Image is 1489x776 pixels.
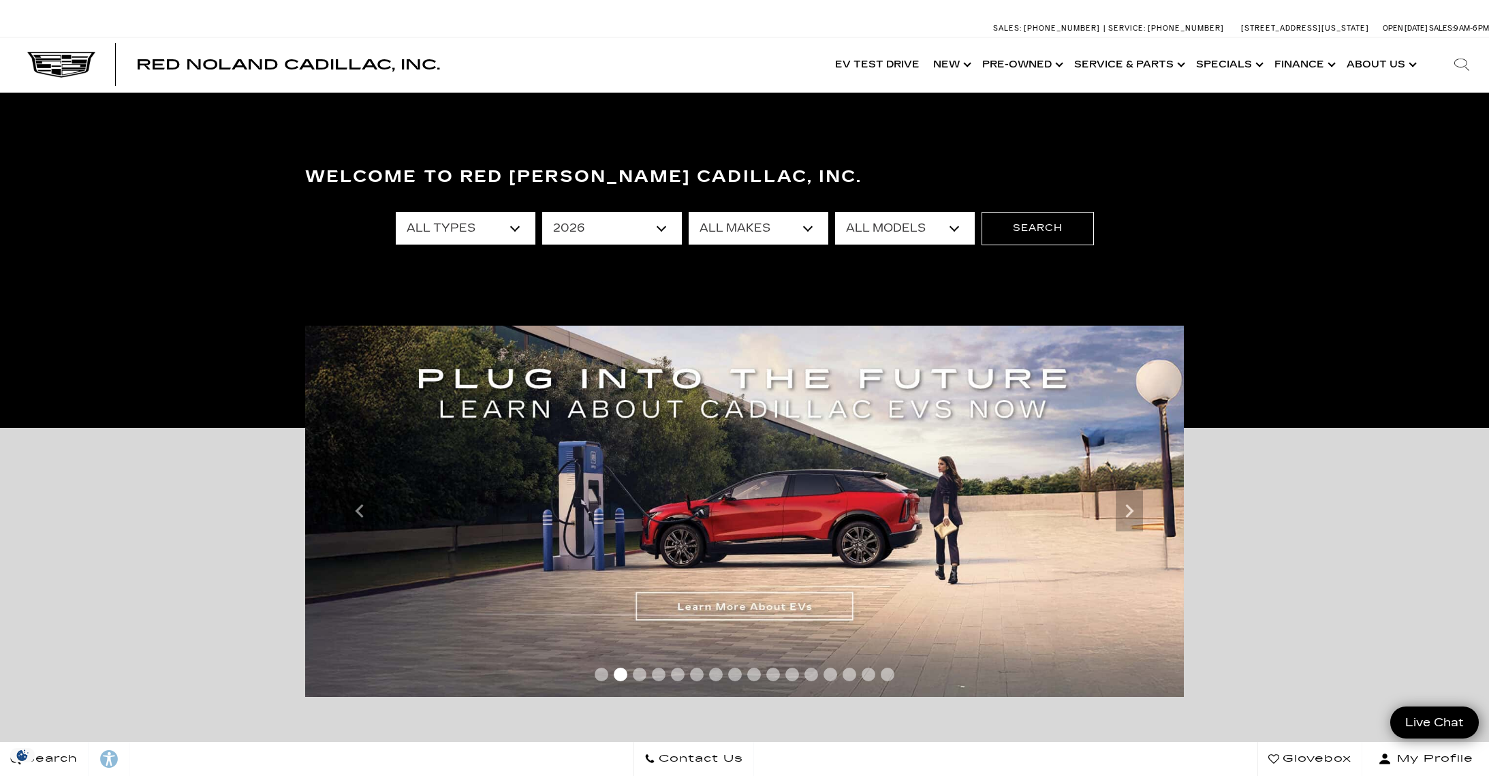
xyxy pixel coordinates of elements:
select: Filter by model [835,212,975,245]
button: Search [982,212,1094,245]
a: Sales: [PHONE_NUMBER] [993,25,1103,32]
span: Contact Us [655,749,743,769]
span: Go to slide 9 [747,668,761,681]
span: [PHONE_NUMBER] [1024,24,1100,33]
span: Go to slide 1 [595,668,608,681]
span: Glovebox [1279,749,1351,769]
a: New [926,37,975,92]
span: Go to slide 4 [652,668,665,681]
span: Sales: [1429,24,1454,33]
a: Specials [1189,37,1268,92]
section: Click to Open Cookie Consent Modal [7,748,38,762]
span: Service: [1108,24,1146,33]
img: ev-blog-post-banners-correctedcorrected [305,326,1184,697]
div: Next slide [1116,491,1143,531]
a: Service & Parts [1067,37,1189,92]
a: EV Test Drive [828,37,926,92]
h3: Welcome to Red [PERSON_NAME] Cadillac, Inc. [305,164,1184,191]
span: 9 AM-6 PM [1454,24,1489,33]
span: Go to slide 10 [766,668,780,681]
span: Go to slide 12 [804,668,818,681]
span: Go to slide 3 [633,668,646,681]
span: Sales: [993,24,1022,33]
a: Contact Us [633,742,754,776]
a: Live Chat [1390,707,1479,739]
a: [STREET_ADDRESS][US_STATE] [1241,24,1369,33]
a: About Us [1340,37,1421,92]
span: Go to slide 6 [690,668,704,681]
span: Go to slide 14 [843,668,856,681]
span: Go to slide 13 [824,668,837,681]
select: Filter by make [689,212,828,245]
a: Red Noland Cadillac, Inc. [136,58,440,72]
span: Go to slide 5 [671,668,685,681]
span: Go to slide 8 [728,668,742,681]
a: Pre-Owned [975,37,1067,92]
span: Go to slide 2 [614,668,627,681]
div: Previous slide [346,491,373,531]
span: Go to slide 7 [709,668,723,681]
span: My Profile [1392,749,1473,769]
a: Finance [1268,37,1340,92]
span: Go to slide 15 [862,668,875,681]
a: Glovebox [1257,742,1362,776]
select: Filter by year [542,212,682,245]
span: Go to slide 16 [881,668,894,681]
a: Service: [PHONE_NUMBER] [1103,25,1227,32]
select: Filter by type [396,212,535,245]
span: Live Chat [1398,715,1471,730]
span: Go to slide 11 [785,668,799,681]
span: Open [DATE] [1383,24,1428,33]
span: Search [21,749,78,769]
button: Open user profile menu [1362,742,1489,776]
span: [PHONE_NUMBER] [1148,24,1224,33]
span: Red Noland Cadillac, Inc. [136,57,440,73]
img: Cadillac Dark Logo with Cadillac White Text [27,52,95,78]
img: Opt-Out Icon [7,748,38,762]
